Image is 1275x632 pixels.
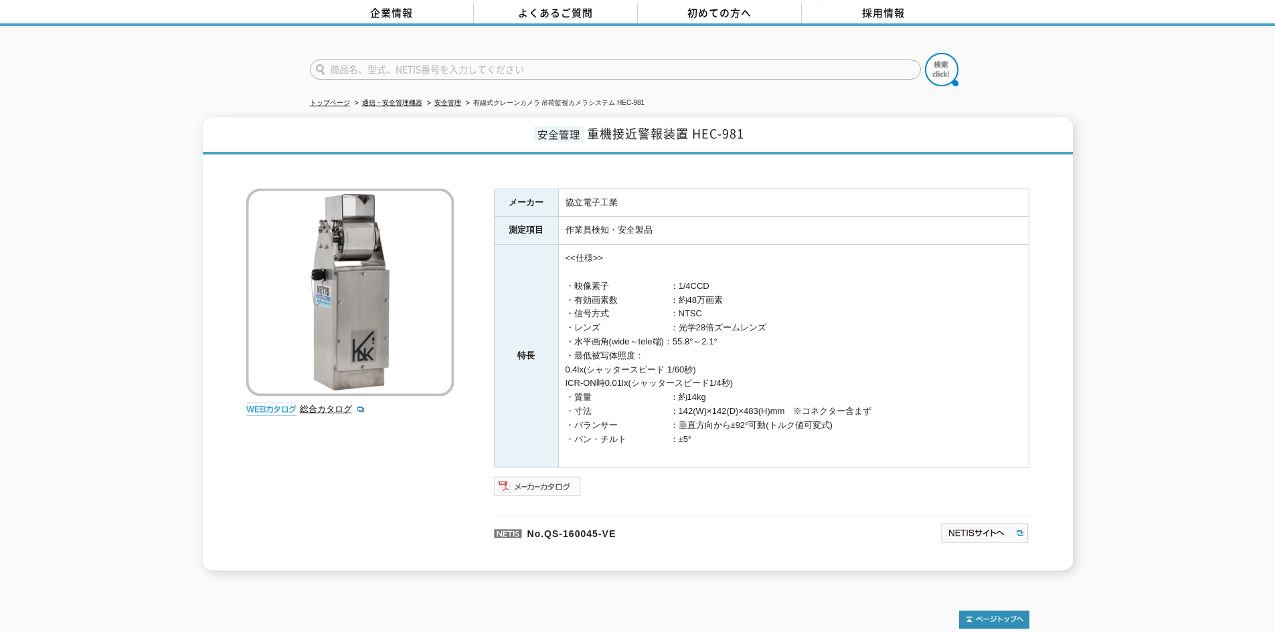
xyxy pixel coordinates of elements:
[558,245,1029,467] td: <<仕様>> ・映像素子 ：1/4CCD ・有効画素数 ：約48万画素 ・信号方式 ：NTSC ・レンズ ：光学28倍ズームレンズ ・水平画角(wide～tele端)：55.8°～2.1° ・最...
[362,99,422,106] a: 通信・安全管理機器
[587,124,744,142] span: 重機接近警報装置 HEC-981
[246,189,454,396] img: 有線式クレーンカメラ 吊荷監視カメラシステム HEC-981
[310,60,921,80] input: 商品名、型式、NETIS番号を入力してください
[463,96,645,110] li: 有線式クレーンカメラ 吊荷監視カメラシステム HEC-981
[494,245,558,467] th: 特長
[558,189,1029,217] td: 協立電子工業
[494,476,582,497] img: メーカーカタログ
[638,3,802,23] a: 初めての方へ
[474,3,638,23] a: よくあるご質問
[802,3,966,23] a: 採用情報
[925,53,958,86] img: btn_search.png
[534,126,584,142] span: 安全管理
[687,5,752,20] span: 初めての方へ
[494,516,811,548] p: No.QS-160045-VE
[558,217,1029,245] td: 作業員検知・安全製品
[310,99,350,106] a: トップページ
[494,217,558,245] th: 測定項目
[494,484,582,494] a: メーカーカタログ
[310,3,474,23] a: 企業情報
[434,99,461,106] a: 安全管理
[940,522,1029,544] img: NETISサイトへ
[959,611,1029,629] img: トップページへ
[300,404,365,414] a: 総合カタログ
[246,403,296,416] img: webカタログ
[494,189,558,217] th: メーカー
